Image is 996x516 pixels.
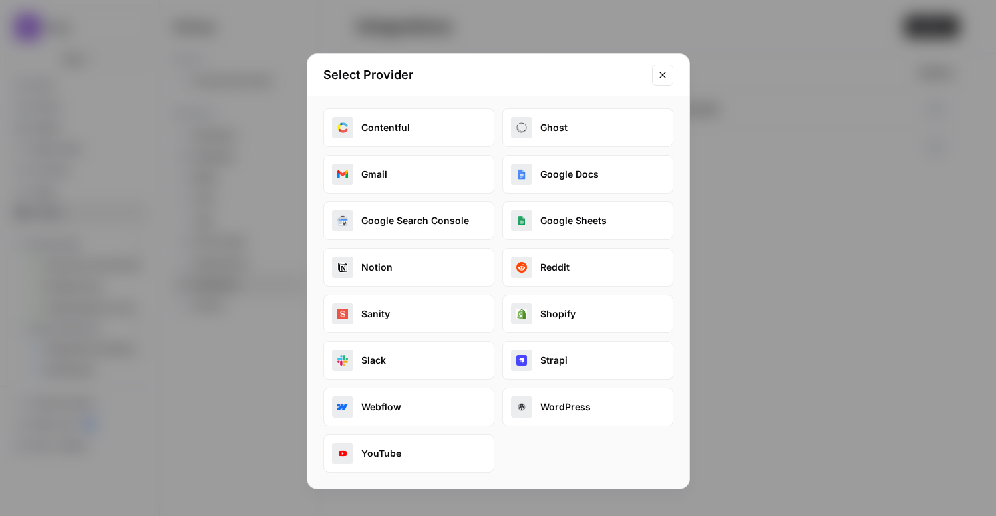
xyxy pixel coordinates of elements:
button: shopifyShopify [502,295,673,333]
img: slack [337,355,348,366]
img: contentful [337,122,348,133]
img: google_search_console [337,215,348,226]
img: ghost [516,122,527,133]
img: notion [337,262,348,273]
button: wordpressWordPress [502,388,673,426]
button: contentfulContentful [323,108,494,147]
button: gmailGmail [323,155,494,193]
button: google_docsGoogle Docs [502,155,673,193]
img: webflow_oauth [337,402,348,412]
img: google_sheets [516,215,527,226]
img: strapi [516,355,527,366]
button: strapiStrapi [502,341,673,380]
button: ghostGhost [502,108,673,147]
img: gmail [337,169,348,180]
button: redditReddit [502,248,673,287]
h2: Select Provider [323,66,644,84]
button: google_search_consoleGoogle Search Console [323,201,494,240]
button: webflow_oauthWebflow [323,388,494,426]
img: shopify [516,309,527,319]
button: notionNotion [323,248,494,287]
img: wordpress [516,402,527,412]
button: slackSlack [323,341,494,380]
button: Close modal [652,64,673,86]
button: sanitySanity [323,295,494,333]
img: google_docs [516,169,527,180]
img: youtube [337,448,348,459]
img: sanity [337,309,348,319]
img: reddit [516,262,527,273]
button: youtubeYouTube [323,434,494,473]
button: google_sheetsGoogle Sheets [502,201,673,240]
